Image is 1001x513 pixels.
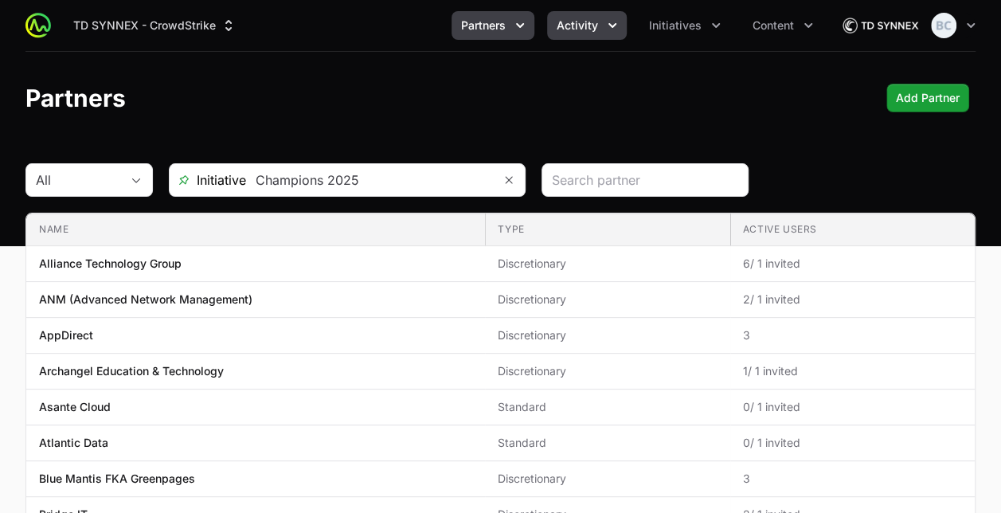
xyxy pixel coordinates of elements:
div: Content menu [743,11,823,40]
span: Discretionary [498,292,717,307]
span: Discretionary [498,363,717,379]
button: Initiatives [639,11,730,40]
p: Blue Mantis FKA Greenpages [39,471,195,487]
div: All [36,170,120,190]
p: Archangel Education & Technology [39,363,224,379]
img: ActivitySource [25,13,51,38]
div: Partners menu [452,11,534,40]
h1: Partners [25,84,126,112]
input: Search partner [552,170,738,190]
p: AppDirect [39,327,93,343]
p: ANM (Advanced Network Management) [39,292,252,307]
span: 3 [743,327,962,343]
img: TD SYNNEX [842,10,918,41]
input: Search initiatives [246,164,493,196]
span: Content [753,18,794,33]
div: Activity menu [547,11,627,40]
p: Alliance Technology Group [39,256,182,272]
img: Bethany Crossley [931,13,956,38]
span: Partners [461,18,506,33]
span: 0 / 1 invited [743,435,962,451]
span: 6 / 1 invited [743,256,962,272]
button: All [26,164,152,196]
span: 0 / 1 invited [743,399,962,415]
th: Active Users [730,213,975,246]
span: Activity [557,18,598,33]
span: Discretionary [498,256,717,272]
span: Discretionary [498,327,717,343]
button: Activity [547,11,627,40]
button: Partners [452,11,534,40]
button: TD SYNNEX - CrowdStrike [64,11,246,40]
span: 1 / 1 invited [743,363,962,379]
p: Asante Cloud [39,399,111,415]
th: Type [485,213,729,246]
button: Content [743,11,823,40]
div: Initiatives menu [639,11,730,40]
button: Add Partner [886,84,969,112]
th: Name [26,213,485,246]
p: Atlantic Data [39,435,108,451]
span: 3 [743,471,962,487]
div: Main navigation [51,11,823,40]
span: Discretionary [498,471,717,487]
span: 2 / 1 invited [743,292,962,307]
button: Remove [493,164,525,196]
span: Add Partner [896,88,960,108]
span: Initiatives [649,18,702,33]
span: Standard [498,399,717,415]
span: Standard [498,435,717,451]
span: Initiative [170,170,246,190]
div: Primary actions [886,84,969,112]
div: Supplier switch menu [64,11,246,40]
